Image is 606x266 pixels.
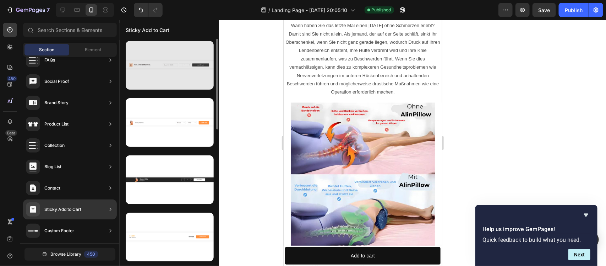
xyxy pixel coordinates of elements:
[24,248,115,261] button: Browse Library450
[85,47,101,53] span: Element
[44,121,69,128] div: Product List
[50,251,81,257] span: Browse Library
[533,3,556,17] button: Save
[44,57,55,64] div: FAQs
[284,20,442,266] iframe: Design area
[44,163,61,170] div: Blog List
[568,249,590,260] button: Next question
[44,142,65,149] div: Collection
[482,225,590,234] h2: Help us improve GemPages!
[84,251,98,258] div: 450
[272,6,348,14] span: Landing Page - [DATE] 20:05:10
[134,3,163,17] div: Undo/Redo
[539,7,550,13] span: Save
[44,99,69,106] div: Brand Story
[44,206,81,213] div: Sticky Add to Cart
[372,7,391,13] span: Published
[565,6,583,14] div: Publish
[47,6,50,14] p: 7
[269,6,271,14] span: /
[23,23,117,37] input: Search Sections & Elements
[482,211,590,260] div: Help us improve GemPages!
[482,236,590,243] p: Quick feedback to build what you need.
[44,227,74,234] div: Custom Footer
[44,185,60,192] div: Contact
[39,47,55,53] span: Section
[3,3,53,17] button: 7
[5,130,17,136] div: Beta
[7,76,17,81] div: 450
[44,78,69,85] div: Social Proof
[559,3,589,17] button: Publish
[582,211,590,219] button: Hide survey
